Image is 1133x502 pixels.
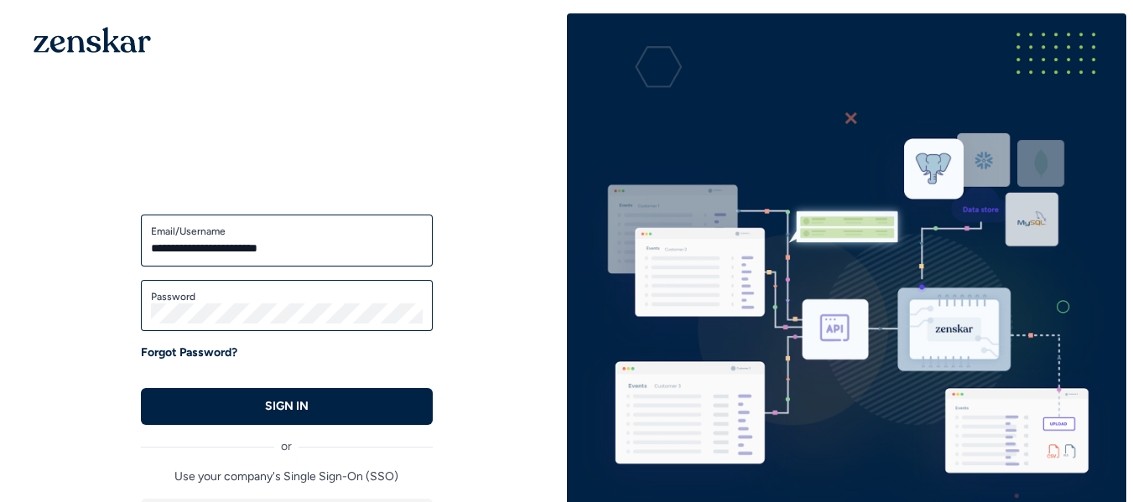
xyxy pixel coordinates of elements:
[141,388,433,425] button: SIGN IN
[151,225,423,238] label: Email/Username
[265,398,309,415] p: SIGN IN
[151,290,423,303] label: Password
[141,468,433,485] p: Use your company's Single Sign-On (SSO)
[141,425,433,455] div: or
[141,344,237,361] a: Forgot Password?
[34,27,151,53] img: 1OGAJ2xQqyY4LXKgY66KYq0eOWRCkrZdAb3gUhuVAqdWPZE9SRJmCz+oDMSn4zDLXe31Ii730ItAGKgCKgCCgCikA4Av8PJUP...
